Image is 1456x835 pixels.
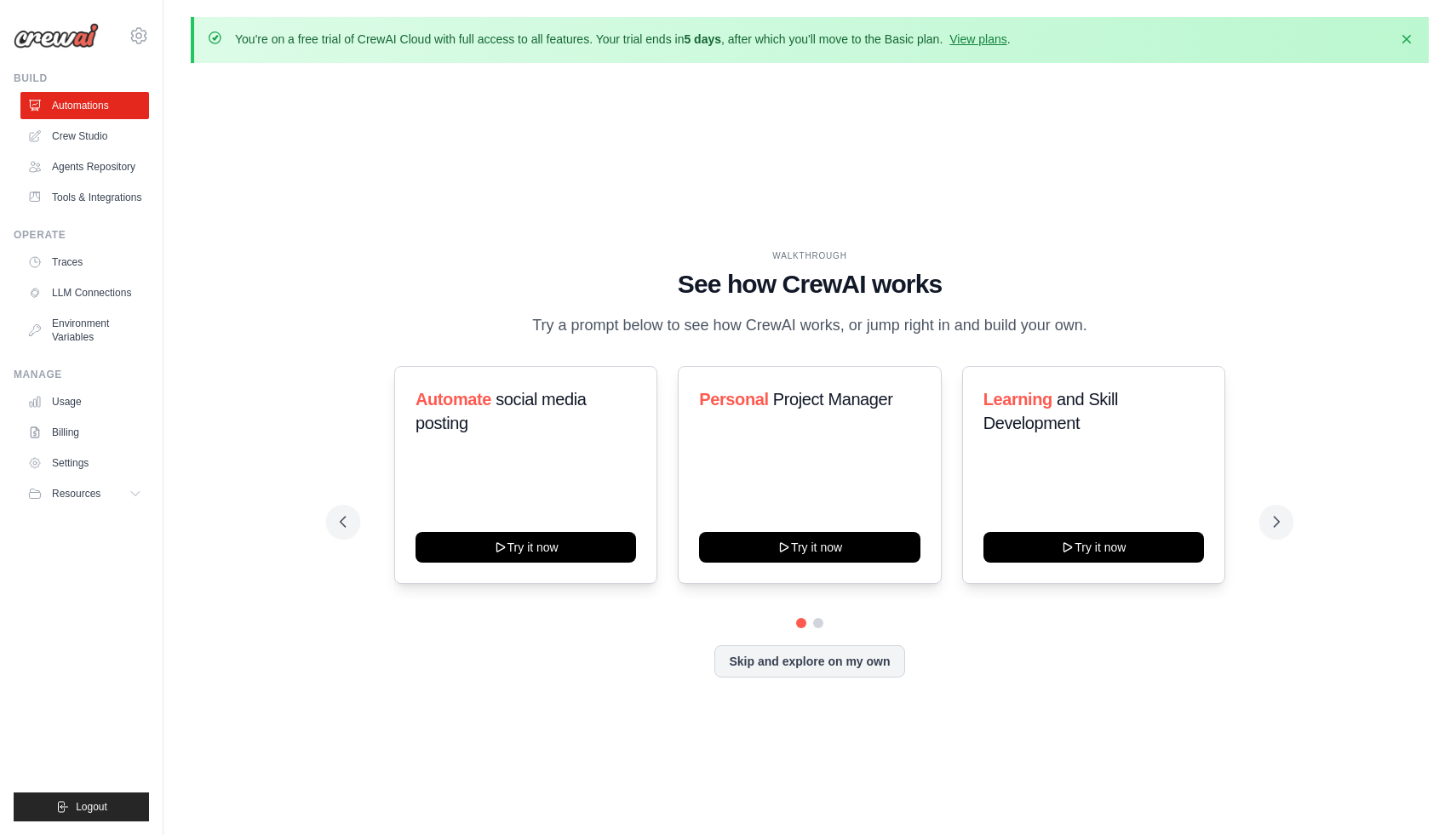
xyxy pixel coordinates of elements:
[14,23,99,49] img: Logo
[20,123,149,150] a: Crew Studio
[76,800,107,814] span: Logout
[20,184,149,211] a: Tools & Integrations
[416,390,587,432] span: social media posting
[20,388,149,415] a: Usage
[20,449,149,477] a: Settings
[983,390,1052,409] span: Learning
[14,71,149,85] div: Build
[20,249,149,276] a: Traces
[20,419,149,446] a: Billing
[416,532,636,563] button: Try it now
[340,249,1280,262] div: WALKTHROUGH
[14,792,149,821] button: Logout
[14,368,149,381] div: Manage
[20,92,149,119] a: Automations
[20,153,149,180] a: Agents Repository
[524,313,1096,338] p: Try a prompt below to see how CrewAI works, or jump right in and build your own.
[684,32,721,46] strong: 5 days
[699,390,768,409] span: Personal
[52,487,100,500] span: Resources
[773,390,893,409] span: Project Manager
[20,480,149,507] button: Resources
[983,390,1118,432] span: and Skill Development
[699,532,920,563] button: Try it now
[949,32,1006,46] a: View plans
[416,390,491,409] span: Automate
[20,310,149,351] a: Environment Variables
[20,279,149,306] a: LLM Connections
[714,645,904,678] button: Skip and explore on my own
[340,269,1280,300] h1: See how CrewAI works
[983,532,1204,563] button: Try it now
[235,31,1011,48] p: You're on a free trial of CrewAI Cloud with full access to all features. Your trial ends in , aft...
[14,228,149,242] div: Operate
